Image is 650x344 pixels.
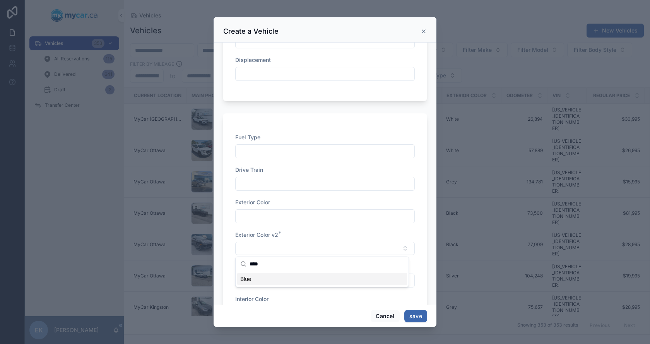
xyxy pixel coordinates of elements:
button: save [404,310,427,322]
h3: Create a Vehicle [223,27,279,36]
button: Select Button [235,242,415,255]
span: Blue [240,275,251,283]
span: Interior Color [235,296,269,302]
div: Suggestions [236,271,409,287]
span: Drive Train [235,166,263,173]
button: Cancel [371,310,399,322]
span: Fuel Type [235,134,260,140]
span: Exterior Color v2 [235,231,278,238]
span: Exterior Color [235,199,270,205]
span: Displacement [235,56,271,63]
